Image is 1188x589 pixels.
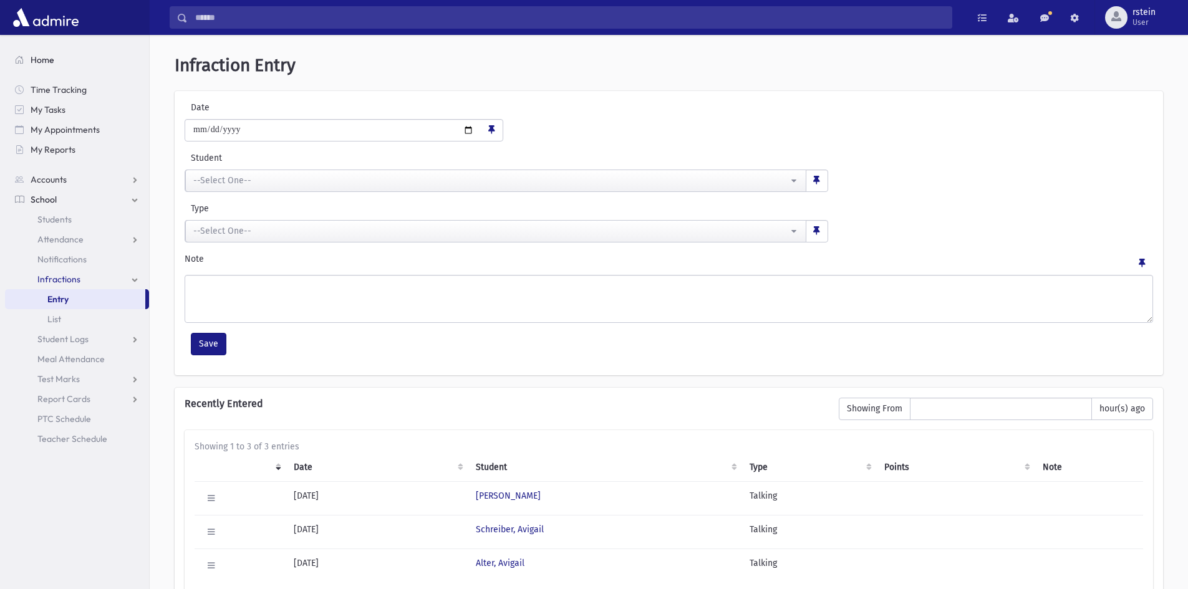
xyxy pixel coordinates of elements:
[476,491,541,501] a: [PERSON_NAME]
[742,453,877,482] th: Type: activate to sort column ascending
[37,254,87,265] span: Notifications
[10,5,82,30] img: AdmirePro
[5,369,149,389] a: Test Marks
[1132,17,1156,27] span: User
[31,54,54,65] span: Home
[31,124,100,135] span: My Appointments
[31,194,57,205] span: School
[37,393,90,405] span: Report Cards
[742,481,877,515] td: Talking
[47,294,69,305] span: Entry
[5,429,149,449] a: Teacher Schedule
[5,329,149,349] a: Student Logs
[839,398,910,420] span: Showing From
[37,274,80,285] span: Infractions
[5,349,149,369] a: Meal Attendance
[1132,7,1156,17] span: rstein
[286,453,468,482] th: Date: activate to sort column ascending
[5,80,149,100] a: Time Tracking
[185,220,806,242] button: --Select One--
[185,101,291,114] label: Date
[185,202,506,215] label: Type
[37,214,72,225] span: Students
[185,170,806,192] button: --Select One--
[476,558,524,568] a: Alter, Avigail
[31,144,75,155] span: My Reports
[286,481,468,515] td: [DATE]
[193,224,788,237] div: --Select One--
[37,413,91,424] span: PTC Schedule
[188,6,952,29] input: Search
[476,524,544,535] a: Schreiber, Avigail
[5,409,149,429] a: PTC Schedule
[286,548,468,582] td: [DATE]
[31,84,87,95] span: Time Tracking
[742,515,877,548] td: Talking
[191,333,226,355] button: Save
[5,249,149,269] a: Notifications
[5,229,149,249] a: Attendance
[5,50,149,70] a: Home
[185,398,826,409] h6: Recently Entered
[742,548,877,582] td: Talking
[37,333,89,345] span: Student Logs
[5,140,149,160] a: My Reports
[5,289,145,309] a: Entry
[195,440,1143,453] div: Showing 1 to 3 of 3 entries
[5,209,149,229] a: Students
[5,189,149,209] a: School
[1035,453,1143,482] th: Note
[37,373,80,385] span: Test Marks
[5,269,149,289] a: Infractions
[193,174,788,187] div: --Select One--
[286,515,468,548] td: [DATE]
[877,453,1035,482] th: Points: activate to sort column ascending
[37,353,105,365] span: Meal Attendance
[37,234,84,245] span: Attendance
[31,174,67,185] span: Accounts
[1091,398,1153,420] span: hour(s) ago
[5,120,149,140] a: My Appointments
[185,252,204,270] label: Note
[185,151,614,165] label: Student
[47,314,61,325] span: List
[5,389,149,409] a: Report Cards
[5,170,149,189] a: Accounts
[468,453,743,482] th: Student: activate to sort column ascending
[5,309,149,329] a: List
[175,55,296,75] span: Infraction Entry
[37,433,107,444] span: Teacher Schedule
[31,104,65,115] span: My Tasks
[5,100,149,120] a: My Tasks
